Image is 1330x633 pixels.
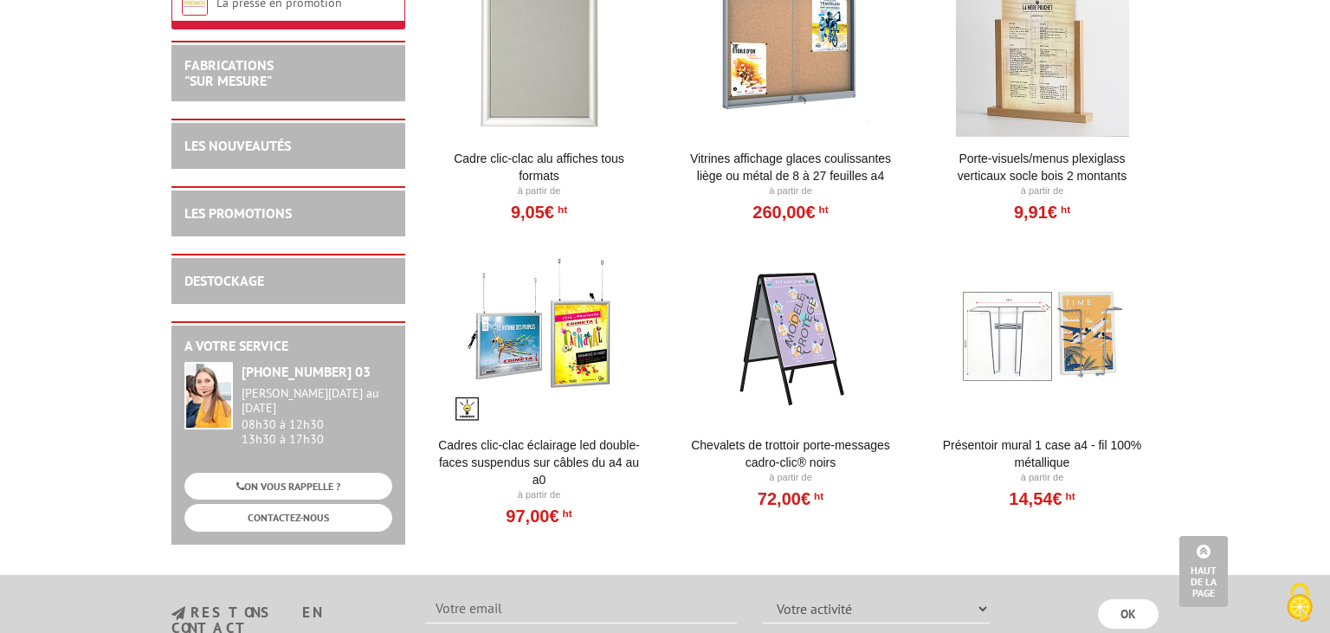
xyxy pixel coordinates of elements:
input: Votre email [425,594,737,623]
p: À partir de [684,471,898,485]
sup: HT [810,490,823,502]
strong: [PHONE_NUMBER] 03 [242,363,371,380]
a: LES PROMOTIONS [184,204,292,222]
a: 260,00€HT [752,207,828,217]
a: DESTOCKAGE [184,272,264,289]
sup: HT [816,203,829,216]
a: Chevalets de trottoir porte-messages Cadro-Clic® Noirs [684,436,898,471]
sup: HT [559,507,572,520]
sup: HT [1062,490,1075,502]
a: Présentoir mural 1 case A4 - Fil 100% métallique [935,436,1149,471]
img: widget-service.jpg [184,362,233,430]
h2: A votre service [184,339,392,354]
a: LES NOUVEAUTÉS [184,137,291,154]
button: Cookies (fenêtre modale) [1269,574,1330,633]
a: 14,54€HT [1009,494,1075,504]
div: 08h30 à 12h30 13h30 à 17h30 [242,386,392,446]
img: Cookies (fenêtre modale) [1278,581,1321,624]
img: newsletter.jpg [171,606,185,621]
p: À partir de [432,488,646,502]
p: À partir de [432,184,646,198]
a: FABRICATIONS"Sur Mesure" [184,56,274,89]
a: Cadres clic-clac éclairage LED double-faces suspendus sur câbles du A4 au A0 [432,436,646,488]
a: 97,00€HT [506,511,571,521]
p: À partir de [684,184,898,198]
p: À partir de [935,471,1149,485]
div: [PERSON_NAME][DATE] au [DATE] [242,386,392,416]
input: OK [1098,599,1159,629]
sup: HT [554,203,567,216]
sup: HT [1057,203,1070,216]
a: 9,91€HT [1014,207,1070,217]
a: 72,00€HT [758,494,823,504]
a: CONTACTEZ-NOUS [184,504,392,531]
a: Haut de la page [1179,536,1228,607]
a: Vitrines affichage glaces coulissantes liège ou métal de 8 à 27 feuilles A4 [684,150,898,184]
p: À partir de [935,184,1149,198]
a: ON VOUS RAPPELLE ? [184,473,392,500]
a: 9,05€HT [511,207,567,217]
a: Cadre Clic-Clac Alu affiches tous formats [432,150,646,184]
a: Porte-Visuels/Menus Plexiglass Verticaux Socle Bois 2 Montants [935,150,1149,184]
